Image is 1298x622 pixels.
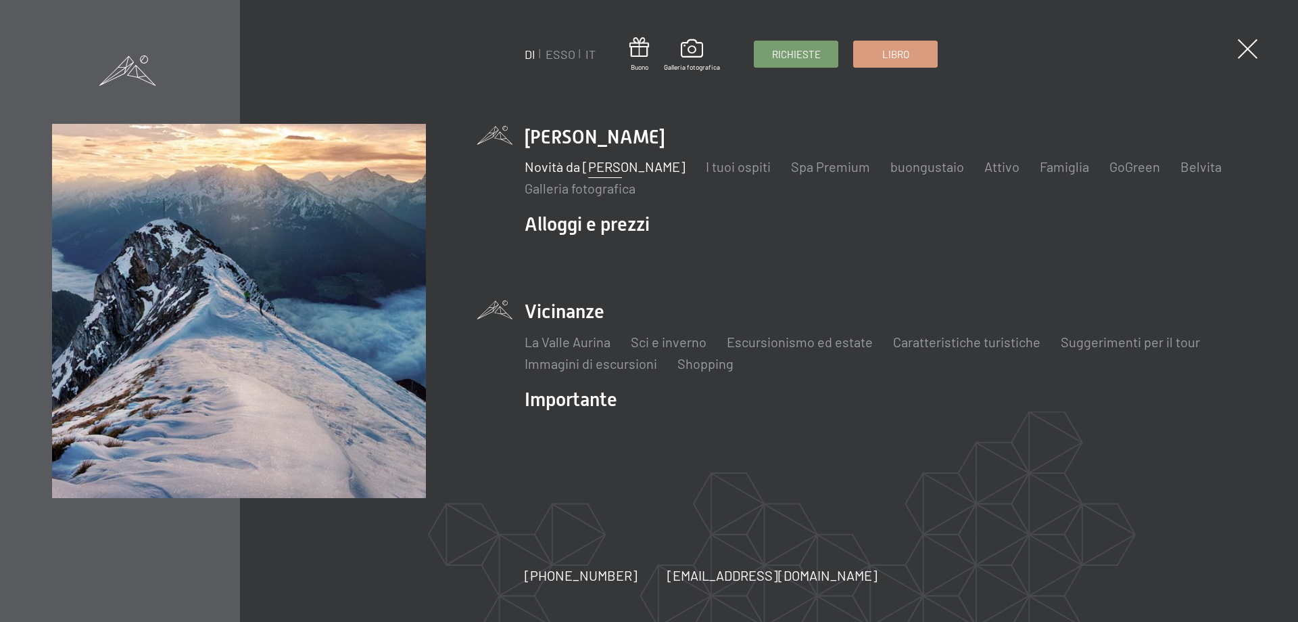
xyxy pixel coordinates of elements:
a: Escursionismo ed estate [727,334,873,350]
a: GoGreen [1109,158,1160,175]
font: [PHONE_NUMBER] [525,567,638,583]
a: [EMAIL_ADDRESS][DOMAIN_NAME] [667,566,878,585]
a: Caratteristiche turistiche [893,334,1040,350]
a: Novità da [PERSON_NAME] [525,158,686,175]
a: Galleria fotografica [664,39,720,72]
a: I tuoi ospiti [706,158,771,175]
a: DI [525,47,535,62]
a: Richieste [754,41,838,67]
font: Libro [882,48,909,60]
a: IT [585,47,596,62]
a: Famiglia [1040,158,1089,175]
font: Buono [631,63,648,71]
font: [EMAIL_ADDRESS][DOMAIN_NAME] [667,567,878,583]
font: Richieste [772,48,821,60]
a: Attivo [984,158,1019,175]
a: buongustaio [890,158,964,175]
a: Immagini di escursioni [525,355,657,372]
a: Sci e inverno [631,334,706,350]
a: Libro [854,41,937,67]
a: Shopping [677,355,734,372]
a: Suggerimenti per il tour [1061,334,1200,350]
a: Belvita [1180,158,1222,175]
a: ESSO [546,47,575,62]
a: Galleria fotografica [525,180,635,196]
a: Buono [629,37,649,72]
font: Galleria fotografica [664,63,720,71]
a: [PHONE_NUMBER] [525,566,638,585]
a: Spa Premium [791,158,870,175]
a: La Valle Aurina [525,334,610,350]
